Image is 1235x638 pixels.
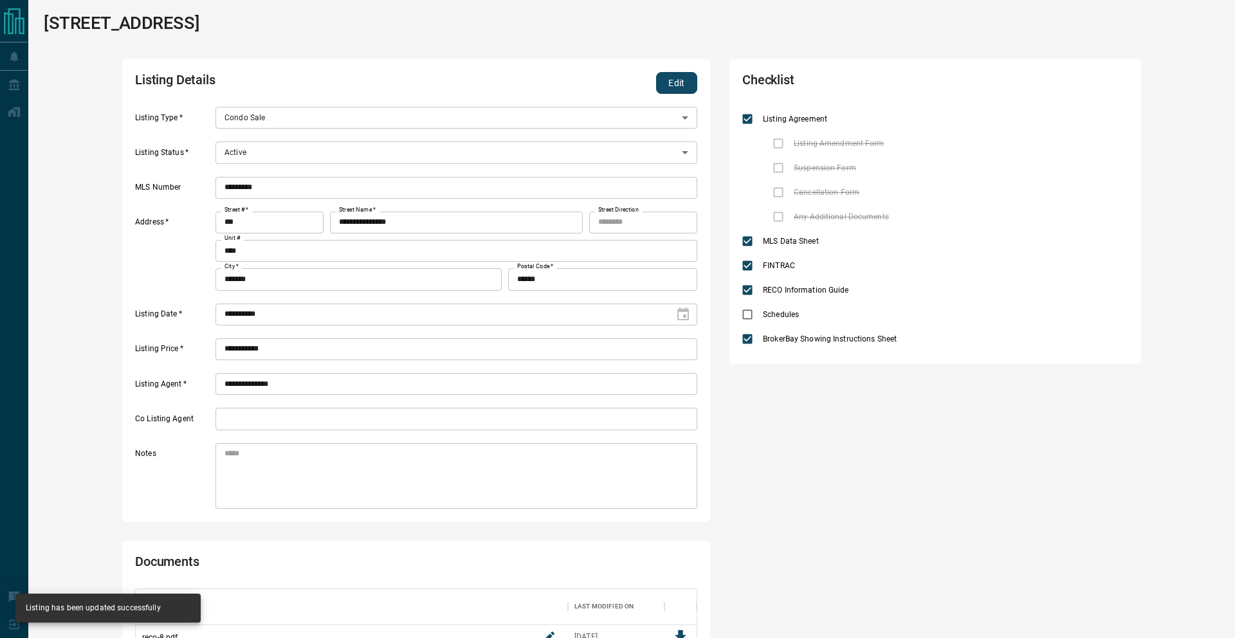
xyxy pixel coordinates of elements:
[135,448,212,509] label: Notes
[215,141,697,163] div: Active
[791,162,859,174] span: Suspension Form
[760,113,830,125] span: Listing Agreement
[760,235,822,247] span: MLS Data Sheet
[574,588,634,624] div: Last Modified On
[224,262,239,271] label: City
[135,554,472,576] h2: Documents
[339,206,376,214] label: Street Name
[568,588,664,624] div: Last Modified On
[598,206,639,214] label: Street Direction
[517,262,553,271] label: Postal Code
[791,187,863,198] span: Cancellation Form
[135,182,212,199] label: MLS Number
[760,260,798,271] span: FINTRAC
[136,588,568,624] div: Filename
[135,309,212,325] label: Listing Date
[135,72,472,94] h2: Listing Details
[135,147,212,164] label: Listing Status
[26,597,161,619] div: Listing has been updated successfully
[224,206,248,214] label: Street #
[760,309,802,320] span: Schedules
[44,13,199,33] h1: [STREET_ADDRESS]
[135,113,212,129] label: Listing Type
[215,107,697,129] div: Condo Sale
[656,72,697,94] button: Edit
[742,72,974,94] h2: Checklist
[224,234,241,242] label: Unit #
[760,333,900,345] span: BrokerBay Showing Instructions Sheet
[135,379,212,396] label: Listing Agent
[791,138,887,149] span: Listing Amendment Form
[142,588,174,624] div: Filename
[135,414,212,430] label: Co Listing Agent
[135,217,212,290] label: Address
[791,211,892,223] span: Any Additional Documents
[135,343,212,360] label: Listing Price
[760,284,852,296] span: RECO Information Guide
